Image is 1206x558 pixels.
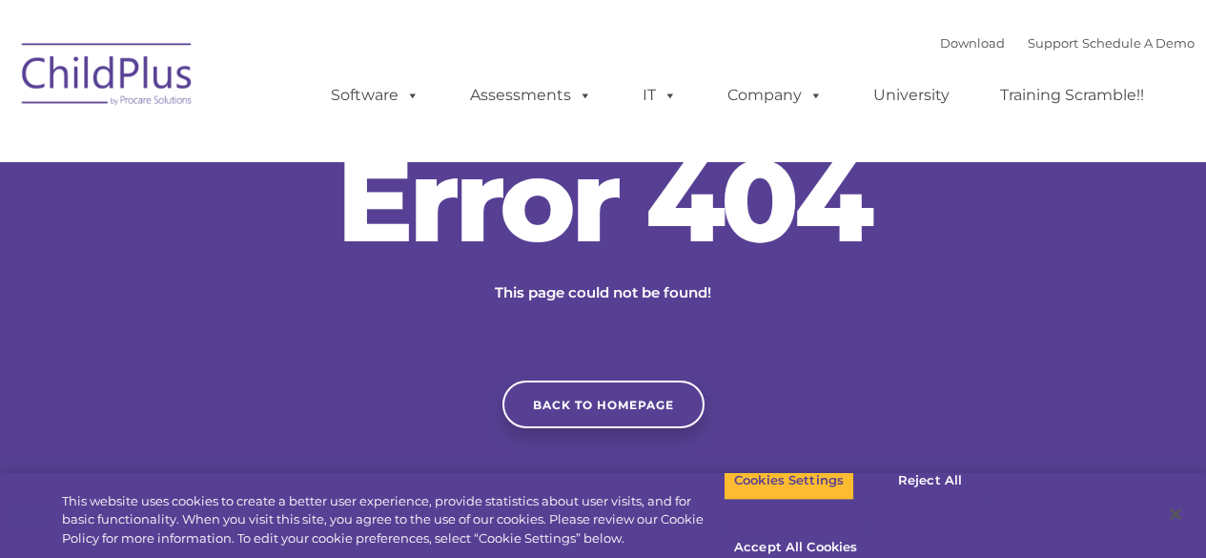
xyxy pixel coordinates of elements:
[1028,35,1078,51] a: Support
[312,76,439,114] a: Software
[708,76,842,114] a: Company
[502,381,705,428] a: Back to homepage
[940,35,1005,51] a: Download
[1082,35,1195,51] a: Schedule A Demo
[1155,493,1196,535] button: Close
[403,281,804,304] p: This page could not be found!
[317,143,889,258] h2: Error 404
[623,76,696,114] a: IT
[62,492,724,548] div: This website uses cookies to create a better user experience, provide statistics about user visit...
[12,30,203,125] img: ChildPlus by Procare Solutions
[451,76,611,114] a: Assessments
[940,35,1195,51] font: |
[870,461,990,501] button: Reject All
[724,461,854,501] button: Cookies Settings
[854,76,969,114] a: University
[981,76,1163,114] a: Training Scramble!!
